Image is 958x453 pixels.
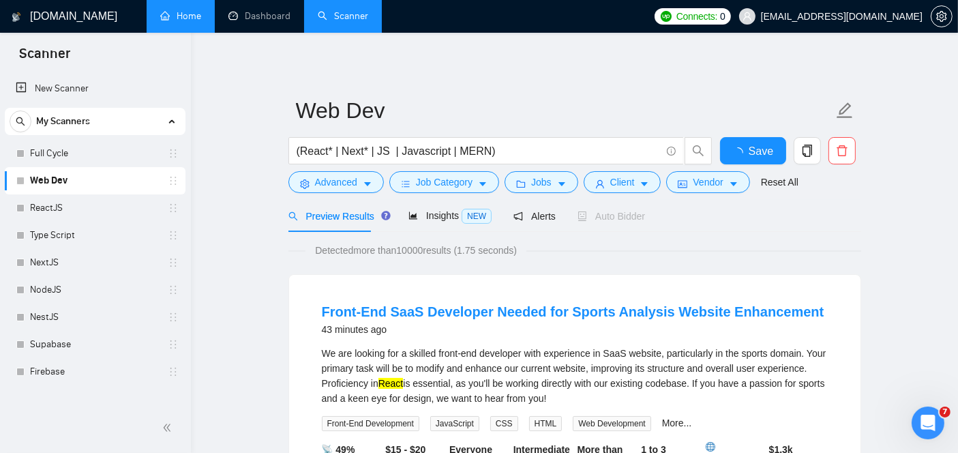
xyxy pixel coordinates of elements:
[462,209,492,224] span: NEW
[706,442,715,452] img: 🌐
[168,203,179,214] span: holder
[940,407,950,418] span: 7
[828,137,856,164] button: delete
[10,111,31,132] button: search
[36,108,90,135] span: My Scanners
[408,210,492,221] span: Insights
[401,179,410,189] span: bars
[30,304,160,331] a: NestJS
[168,339,179,350] span: holder
[732,147,749,158] span: loading
[430,416,479,431] span: JavaScript
[305,243,526,258] span: Detected more than 10000 results (1.75 seconds)
[743,12,752,21] span: user
[794,137,821,164] button: copy
[610,175,635,190] span: Client
[408,211,418,220] span: area-chart
[836,102,854,119] span: edit
[676,9,717,24] span: Connects:
[513,211,556,222] span: Alerts
[578,211,645,222] span: Auto Bidder
[322,304,824,319] a: Front-End SaaS Developer Needed for Sports Analysis Website Enhancement
[322,321,824,338] div: 43 minutes ago
[662,418,692,428] a: More...
[5,108,185,385] li: My Scanners
[168,312,179,323] span: holder
[322,416,419,431] span: Front-End Development
[693,175,723,190] span: Vendor
[661,11,672,22] img: upwork-logo.png
[720,137,786,164] button: Save
[578,211,587,221] span: robot
[573,416,651,431] span: Web Development
[666,171,749,193] button: idcardVendorcaret-down
[30,276,160,304] a: NodeJS
[12,6,21,28] img: logo
[288,171,384,193] button: settingAdvancedcaret-down
[584,171,661,193] button: userClientcaret-down
[749,143,773,160] span: Save
[228,10,290,22] a: dashboardDashboard
[30,249,160,276] a: NextJS
[557,179,567,189] span: caret-down
[30,140,160,167] a: Full Cycle
[168,230,179,241] span: holder
[513,211,523,221] span: notification
[288,211,387,222] span: Preview Results
[678,179,687,189] span: idcard
[595,179,605,189] span: user
[30,222,160,249] a: Type Script
[667,147,676,156] span: info-circle
[296,93,833,128] input: Scanner name...
[168,148,179,159] span: holder
[378,378,404,389] mark: React
[529,416,563,431] span: HTML
[5,75,185,102] li: New Scanner
[931,11,953,22] a: setting
[318,10,368,22] a: searchScanner
[30,358,160,385] a: Firebase
[10,117,31,126] span: search
[931,11,952,22] span: setting
[30,331,160,358] a: Supabase
[829,145,855,157] span: delete
[363,179,372,189] span: caret-down
[168,366,179,377] span: holder
[478,179,488,189] span: caret-down
[531,175,552,190] span: Jobs
[794,145,820,157] span: copy
[162,421,176,435] span: double-left
[931,5,953,27] button: setting
[288,211,298,221] span: search
[8,44,81,72] span: Scanner
[300,179,310,189] span: setting
[322,346,828,406] div: We are looking for a skilled front-end developer with experience in SaaS website, particularly in...
[30,194,160,222] a: ReactJS
[505,171,578,193] button: folderJobscaret-down
[297,143,661,160] input: Search Freelance Jobs...
[912,407,944,439] iframe: Intercom live chat
[168,257,179,268] span: holder
[761,175,798,190] a: Reset All
[16,75,175,102] a: New Scanner
[685,145,711,157] span: search
[315,175,357,190] span: Advanced
[640,179,649,189] span: caret-down
[380,209,392,222] div: Tooltip anchor
[685,137,712,164] button: search
[160,10,201,22] a: homeHome
[30,167,160,194] a: Web Dev
[416,175,473,190] span: Job Category
[168,284,179,295] span: holder
[490,416,518,431] span: CSS
[516,179,526,189] span: folder
[389,171,499,193] button: barsJob Categorycaret-down
[729,179,738,189] span: caret-down
[720,9,725,24] span: 0
[168,175,179,186] span: holder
